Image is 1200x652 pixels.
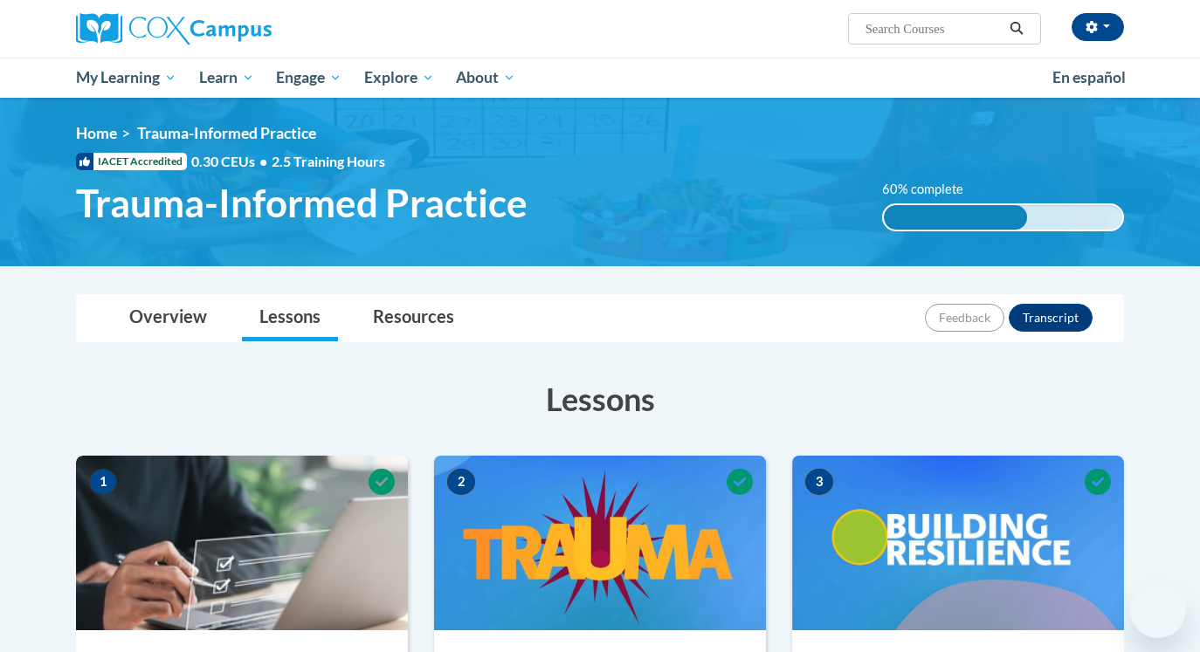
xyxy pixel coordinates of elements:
[1009,304,1093,332] button: Transcript
[89,469,117,495] span: 1
[137,124,316,142] span: Trauma-Informed Practice
[76,456,408,630] img: Course Image
[1072,13,1124,41] button: Account Settings
[1003,18,1030,39] button: Search
[76,13,408,45] a: Cox Campus
[792,456,1124,630] img: Course Image
[364,67,434,88] span: Explore
[272,153,385,169] span: 2.5 Training Hours
[445,58,528,98] a: About
[882,180,983,199] label: 60% complete
[434,456,766,630] img: Course Image
[1052,68,1126,86] span: En español
[76,124,117,142] a: Home
[76,153,187,170] span: IACET Accredited
[276,67,341,88] span: Engage
[50,58,1150,98] div: Main menu
[76,377,1124,421] h3: Lessons
[191,152,272,171] span: 0.30 CEUs
[805,469,833,495] span: 3
[65,58,188,98] a: My Learning
[259,153,267,169] span: •
[76,67,176,88] span: My Learning
[355,295,472,341] a: Resources
[447,469,475,495] span: 2
[242,295,338,341] a: Lessons
[188,58,266,98] a: Learn
[1130,582,1186,638] iframe: Button to launch messaging window
[864,18,1003,39] input: Search Courses
[76,13,272,45] img: Cox Campus
[353,58,445,98] a: Explore
[925,304,1004,332] button: Feedback
[76,180,528,226] span: Trauma-Informed Practice
[456,67,515,88] span: About
[884,205,1027,230] div: 60% complete
[199,67,254,88] span: Learn
[1041,59,1137,96] a: En español
[112,295,224,341] a: Overview
[265,58,353,98] a: Engage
